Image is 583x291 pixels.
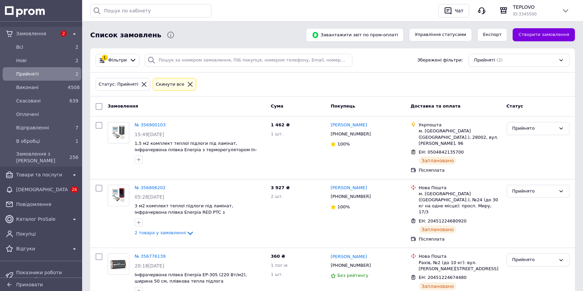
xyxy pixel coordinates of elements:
div: Прийнято [512,256,556,263]
span: [DEMOGRAPHIC_DATA] [16,186,68,193]
img: Фото товару [108,125,129,141]
a: 1,5 м2 комплект теплої підлоги під ламінат, інфрачервона плівка Enerpia з терморегулятором In-the... [135,141,257,158]
div: м. [GEOGRAPHIC_DATA] ([GEOGRAPHIC_DATA].), 28002, вул. [PERSON_NAME], 96 [419,128,501,147]
button: Чат [438,4,469,17]
span: 05:28[DATE] [135,194,164,200]
span: Покупець [331,103,355,109]
span: Показники роботи компанії [16,269,78,283]
span: 26 [70,186,78,193]
span: Відправленні [16,124,65,131]
span: Каталог ProSale [16,216,68,222]
a: Фото товару [108,122,129,143]
span: 1 шт. [271,131,283,136]
span: 7 [75,125,78,130]
span: 4508 [68,85,80,90]
span: Доставка та оплата [411,103,460,109]
span: Повідомлення [16,201,78,208]
a: [PERSON_NAME] [331,185,367,191]
span: 2 шт. [271,194,283,199]
div: [PHONE_NUMBER] [329,192,372,201]
span: Оплачені [16,111,78,118]
span: Приховати [16,282,43,287]
span: ЕН: 0504842135700 [419,150,464,155]
span: Скасовані [16,97,65,104]
a: [PERSON_NAME] [331,254,367,260]
span: 3 927 ₴ [271,185,289,190]
a: Створити замовлення [513,28,575,41]
div: Заплановано [419,225,457,234]
div: Cкинути все [155,81,186,88]
span: Прийняті [474,57,495,64]
img: Фото товару [108,188,129,203]
button: Завантажити звіт по пром-оплаті [306,28,404,42]
input: Пошук за номером замовлення, ПІБ покупця, номером телефону, Email, номером накладної [145,54,352,67]
div: Післяплата [419,236,501,242]
span: 2 [75,71,78,77]
span: (2) [496,57,503,63]
span: 639 [69,98,78,103]
button: Управління статусами [409,28,472,41]
div: Нова Пошта [419,185,501,191]
span: 2 товара у замовленні [135,230,186,235]
span: ЕН: 20451224674480 [419,275,467,280]
div: Нова Пошта [419,253,501,259]
span: Замовлення [16,30,57,37]
span: TEPLOVO [513,4,556,10]
span: 2 [75,44,78,50]
a: [PERSON_NAME] [331,122,367,128]
span: Покупці [16,231,78,237]
a: № 356806202 [135,185,166,190]
span: Cума [271,103,283,109]
div: м. [GEOGRAPHIC_DATA] ([GEOGRAPHIC_DATA].), №24 (до 30 кг на одне місце): просп. Миру, 17/3 [419,191,501,215]
span: 1 пог.м [271,263,287,268]
img: Фото товару [108,254,129,275]
a: Фото товару [108,185,129,206]
button: Експорт [477,28,508,41]
span: 100% [337,141,350,147]
div: Післяплата [419,167,501,173]
div: Укрпошта [419,122,501,128]
span: 20:18[DATE] [135,263,164,268]
div: 1 [102,55,108,61]
div: Статус: Прийняті [97,81,140,88]
span: Прийняті [16,71,65,77]
div: [PHONE_NUMBER] [329,261,372,270]
span: ЕН: 20451224680920 [419,218,467,223]
div: [PHONE_NUMBER] [329,130,372,138]
a: № 356776139 [135,254,166,259]
a: 2 товара у замовленні [135,230,194,235]
span: 15:49[DATE] [135,132,164,137]
div: Заплановано [419,157,457,165]
a: Інфрачервона плівка Enerpia EP-305 (220 Вт/м2), ширина 50 см, плівкова тепла підлога [135,272,247,284]
input: Пошук по кабінету [90,4,211,17]
span: Фільтри [108,57,127,64]
span: Замовлення з [PERSON_NAME] [16,151,65,164]
div: Заплановано [419,282,457,290]
span: Відгуки [16,245,68,252]
div: Чат [453,6,465,16]
span: 2 [75,58,78,63]
span: Без рейтингу [337,273,368,278]
span: 100% [337,204,350,209]
span: Нові [16,57,65,64]
span: Статус [507,103,523,109]
span: ID: 3345500 [513,12,537,16]
span: Збережені фільтри: [417,57,463,64]
span: 256 [69,155,78,160]
span: 1 [75,138,78,144]
span: В обробці [16,138,65,144]
div: Рахів, №2 (до 10 кг): вул. [PERSON_NAME][STREET_ADDRESS] [419,260,501,272]
span: Виконані [16,84,65,91]
span: Список замовлень [90,30,161,40]
a: 3 м2 комплект теплої підлоги під ламінат, інфрачервона плівка Enerpia RED PTC з терморегулятором ... [135,203,233,221]
span: 1 шт. [271,272,283,277]
span: Товари та послуги [16,171,68,178]
a: № 356900103 [135,122,166,127]
span: 360 ₴ [271,254,285,259]
span: 2 [61,31,67,37]
span: 1 462 ₴ [271,122,289,127]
